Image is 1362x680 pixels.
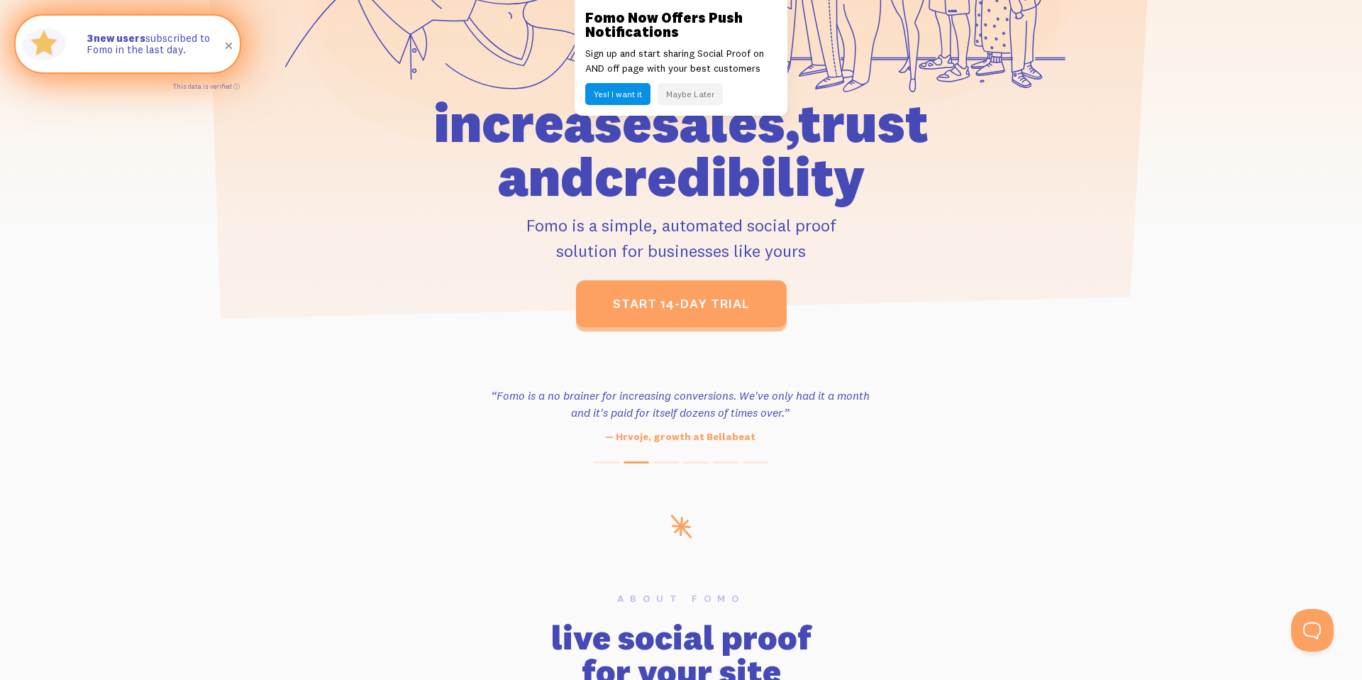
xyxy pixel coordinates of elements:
a: start 14-day trial [576,280,787,327]
strong: new users [87,31,145,45]
h1: increase sales, trust and credibility [353,96,1009,204]
button: Yes! I want it [585,83,650,105]
span: 3 [87,33,94,45]
img: Fomo [18,18,70,70]
a: This data is verified ⓘ [173,82,240,90]
p: subscribed to Fomo in the last day. [87,33,226,56]
h3: “Fomo is a no brainer for increasing conversions. We've only had it a month and it's paid for its... [487,387,874,421]
h6: About Fomo [236,593,1126,603]
h3: Fomo Now Offers Push Notifications [585,11,777,39]
p: Fomo is a simple, automated social proof solution for businesses like yours [353,212,1009,263]
iframe: Help Scout Beacon - Open [1291,609,1334,652]
p: — Hrvoje, growth at Bellabeat [487,429,874,444]
p: Sign up and start sharing Social Proof on AND off page with your best customers [585,46,777,76]
button: Maybe Later [658,83,723,105]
